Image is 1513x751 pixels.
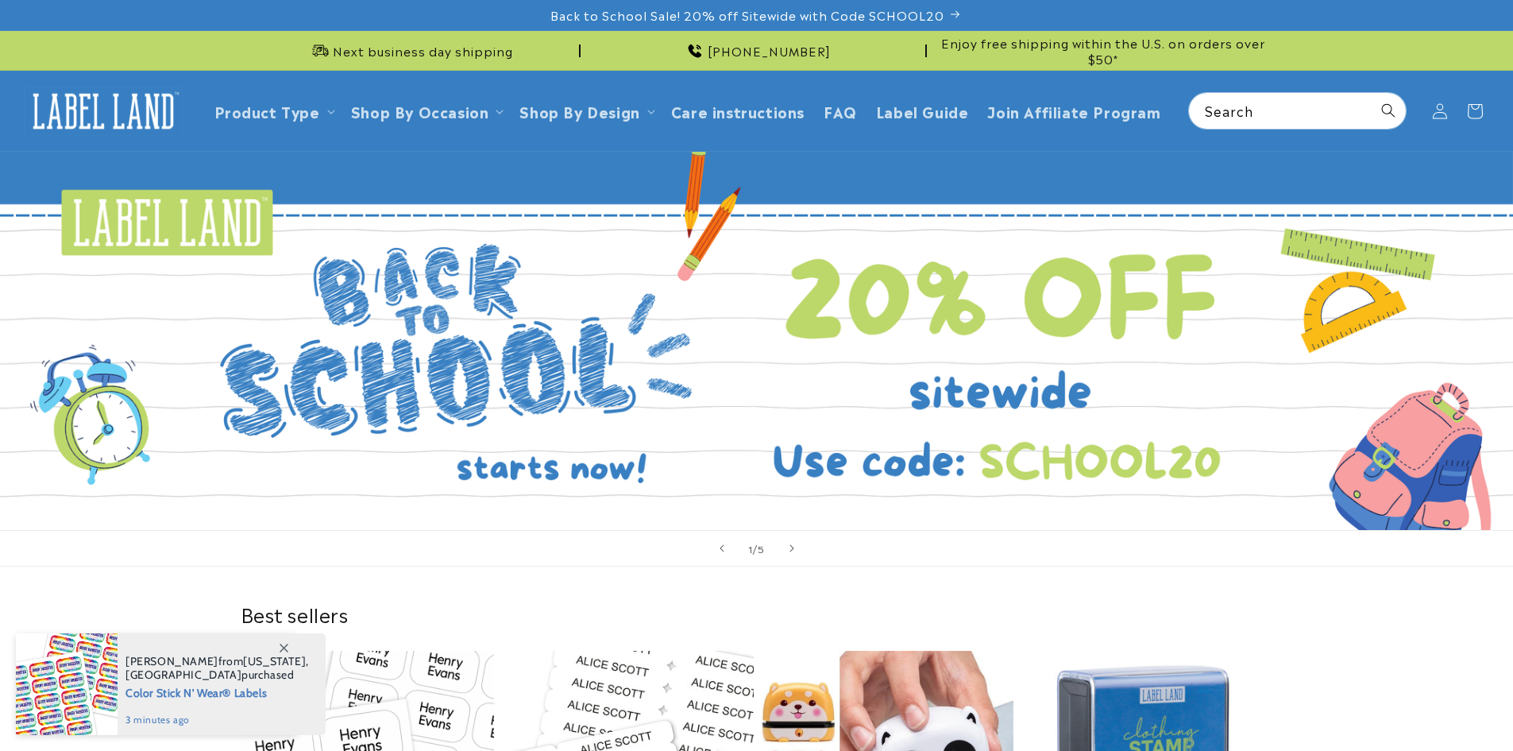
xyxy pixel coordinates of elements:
summary: Shop By Design [510,92,661,130]
button: Previous slide [704,531,739,566]
span: 5 [758,540,765,556]
span: [PHONE_NUMBER] [708,43,831,59]
span: Enjoy free shipping within the U.S. on orders over $50* [933,35,1273,66]
button: Search [1371,93,1406,128]
summary: Shop By Occasion [342,92,511,130]
div: Announcement [933,31,1273,70]
a: Care instructions [662,92,814,130]
a: FAQ [814,92,867,130]
span: Color Stick N' Wear® Labels [125,682,309,702]
a: Label Land [18,80,189,141]
div: Announcement [241,31,581,70]
iframe: Gorgias live chat messenger [1353,683,1497,735]
span: Care instructions [671,102,805,120]
span: Back to School Sale! 20% off Sitewide with Code SCHOOL20 [550,7,944,23]
img: Label Land [24,87,183,136]
a: Join Affiliate Program [978,92,1170,130]
span: [PERSON_NAME] [125,654,218,668]
span: 3 minutes ago [125,713,309,727]
summary: Product Type [205,92,342,130]
span: FAQ [824,102,857,120]
a: Shop By Design [519,100,639,122]
span: [GEOGRAPHIC_DATA] [125,668,241,682]
span: / [753,540,758,556]
button: Next slide [774,531,809,566]
span: 1 [748,540,753,556]
a: Label Guide [867,92,978,130]
span: [US_STATE] [243,654,306,668]
span: Next business day shipping [333,43,513,59]
span: Label Guide [876,102,969,120]
div: Announcement [587,31,927,70]
h2: Best sellers [241,602,1273,626]
span: Join Affiliate Program [987,102,1160,120]
span: Shop By Occasion [351,102,489,120]
span: from , purchased [125,655,309,682]
a: Product Type [214,100,320,122]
